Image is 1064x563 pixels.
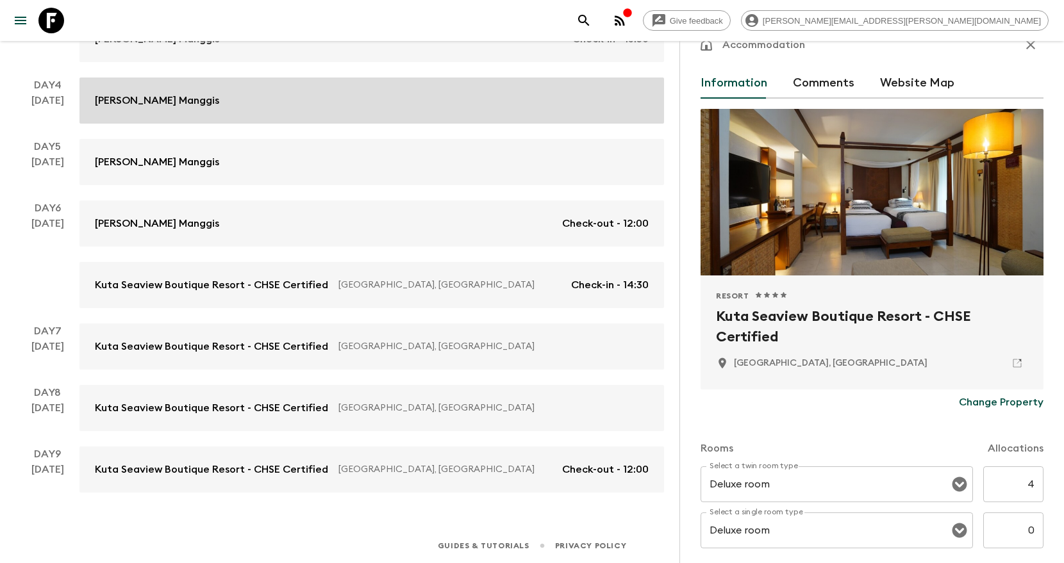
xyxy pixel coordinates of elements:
[79,323,664,370] a: Kuta Seaview Boutique Resort - CHSE Certified[GEOGRAPHIC_DATA], [GEOGRAPHIC_DATA]
[716,306,1028,347] h2: Kuta Seaview Boutique Resort - CHSE Certified
[31,93,64,124] div: [DATE]
[95,462,328,477] p: Kuta Seaview Boutique Resort - CHSE Certified
[734,357,927,370] p: Bali, Indonesia
[8,8,33,33] button: menu
[15,200,79,216] p: Day 6
[79,446,664,493] a: Kuta Seaview Boutique Resort - CHSE Certified[GEOGRAPHIC_DATA], [GEOGRAPHIC_DATA]Check-out - 12:00
[571,8,597,33] button: search adventures
[79,385,664,431] a: Kuta Seaview Boutique Resort - CHSE Certified[GEOGRAPHIC_DATA], [GEOGRAPHIC_DATA]
[562,462,649,477] p: Check-out - 12:00
[31,216,64,308] div: [DATE]
[988,441,1043,456] p: Allocations
[79,78,664,124] a: [PERSON_NAME] Manggis
[31,400,64,431] div: [DATE]
[643,10,731,31] a: Give feedback
[31,462,64,493] div: [DATE]
[880,68,954,99] button: Website Map
[571,277,649,293] p: Check-in - 14:30
[701,68,767,99] button: Information
[951,475,968,493] button: Open
[31,154,64,185] div: [DATE]
[15,78,79,93] p: Day 4
[95,277,328,293] p: Kuta Seaview Boutique Resort - CHSE Certified
[338,340,638,353] p: [GEOGRAPHIC_DATA], [GEOGRAPHIC_DATA]
[79,262,664,308] a: Kuta Seaview Boutique Resort - CHSE Certified[GEOGRAPHIC_DATA], [GEOGRAPHIC_DATA]Check-in - 14:30
[338,279,561,291] p: [GEOGRAPHIC_DATA], [GEOGRAPHIC_DATA]
[741,10,1049,31] div: [PERSON_NAME][EMAIL_ADDRESS][PERSON_NAME][DOMAIN_NAME]
[959,389,1043,415] button: Change Property
[959,395,1043,410] p: Change Property
[701,441,733,456] p: Rooms
[701,109,1043,275] div: Photo of Kuta Seaview Boutique Resort - CHSE Certified
[555,539,626,553] a: Privacy Policy
[79,139,664,185] a: [PERSON_NAME] Manggis
[15,385,79,400] p: Day 8
[722,37,805,53] p: Accommodation
[338,402,638,414] p: [GEOGRAPHIC_DATA], [GEOGRAPHIC_DATA]
[710,507,803,518] label: Select a single room type
[951,521,968,539] button: Open
[95,154,219,170] p: [PERSON_NAME] Manggis
[663,16,730,26] span: Give feedback
[793,68,854,99] button: Comments
[562,216,649,231] p: Check-out - 12:00
[31,339,64,370] div: [DATE]
[95,216,219,231] p: [PERSON_NAME] Manggis
[15,323,79,339] p: Day 7
[710,461,798,471] label: Select a twin room type
[338,463,552,476] p: [GEOGRAPHIC_DATA], [GEOGRAPHIC_DATA]
[716,291,749,301] span: Resort
[79,200,664,247] a: [PERSON_NAME] ManggisCheck-out - 12:00
[15,446,79,462] p: Day 9
[15,139,79,154] p: Day 5
[95,93,219,108] p: [PERSON_NAME] Manggis
[95,339,328,354] p: Kuta Seaview Boutique Resort - CHSE Certified
[756,16,1048,26] span: [PERSON_NAME][EMAIL_ADDRESS][PERSON_NAME][DOMAIN_NAME]
[438,539,529,553] a: Guides & Tutorials
[95,400,328,416] p: Kuta Seaview Boutique Resort - CHSE Certified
